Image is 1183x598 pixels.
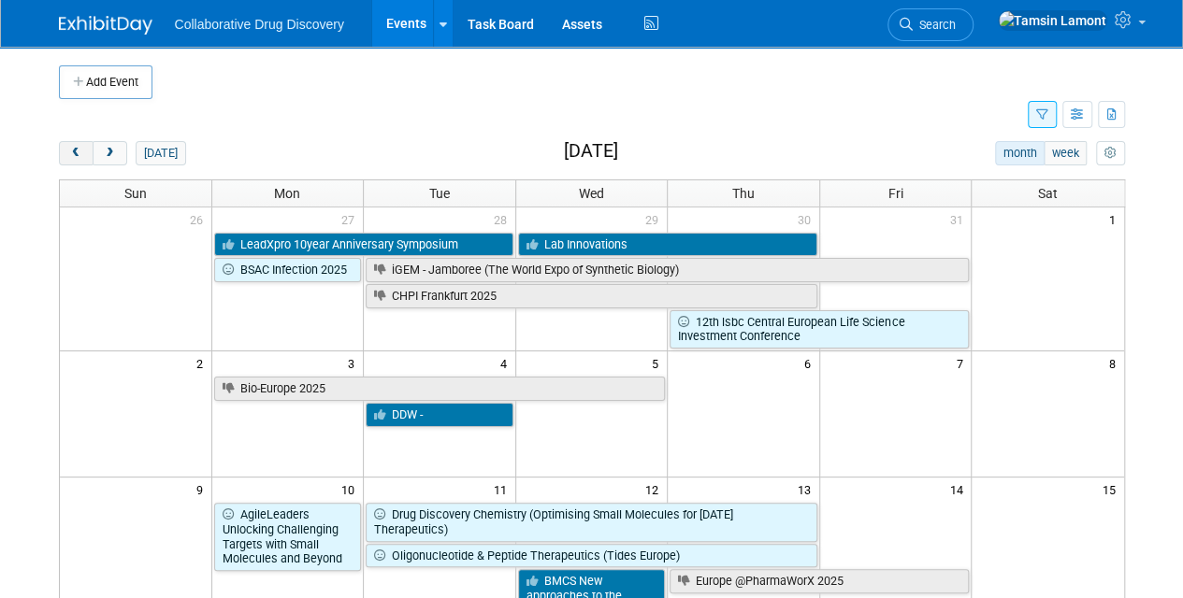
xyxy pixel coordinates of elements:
[59,65,152,99] button: Add Event
[274,186,300,201] span: Mon
[954,351,971,375] span: 7
[59,141,94,165] button: prev
[175,17,344,32] span: Collaborative Drug Discovery
[124,186,147,201] span: Sun
[995,141,1045,165] button: month
[195,477,211,501] span: 9
[188,207,211,231] span: 26
[643,207,667,231] span: 29
[429,186,450,201] span: Tue
[998,10,1107,31] img: Tamsin Lamont
[492,477,515,501] span: 11
[1101,477,1124,501] span: 15
[1096,141,1124,165] button: myCustomButton
[732,186,755,201] span: Thu
[214,377,666,401] a: Bio-Europe 2025
[796,477,819,501] span: 13
[579,186,604,201] span: Wed
[1038,186,1058,201] span: Sat
[887,8,974,41] a: Search
[214,233,513,257] a: LeadXpro 10year Anniversary Symposium
[802,351,819,375] span: 6
[214,258,362,282] a: BSAC Infection 2025
[650,351,667,375] span: 5
[888,186,903,201] span: Fri
[518,233,817,257] a: Lab Innovations
[59,16,152,35] img: ExhibitDay
[670,310,969,349] a: 12th lsbc Central European Life Science Investment Conference
[214,503,362,571] a: AgileLeaders Unlocking Challenging Targets with Small Molecules and Beyond
[796,207,819,231] span: 30
[1104,148,1117,160] i: Personalize Calendar
[643,477,667,501] span: 12
[947,477,971,501] span: 14
[1107,351,1124,375] span: 8
[913,18,956,32] span: Search
[563,141,617,162] h2: [DATE]
[498,351,515,375] span: 4
[670,569,969,593] a: Europe @PharmaWorX 2025
[366,544,817,568] a: Oligonucleotide & Peptide Therapeutics (Tides Europe)
[947,207,971,231] span: 31
[339,207,363,231] span: 27
[346,351,363,375] span: 3
[136,141,185,165] button: [DATE]
[1107,207,1124,231] span: 1
[366,503,817,541] a: Drug Discovery Chemistry (Optimising Small Molecules for [DATE] Therapeutics)
[339,477,363,501] span: 10
[195,351,211,375] span: 2
[492,207,515,231] span: 28
[1044,141,1087,165] button: week
[366,258,969,282] a: iGEM - Jamboree (The World Expo of Synthetic Biology)
[93,141,127,165] button: next
[366,284,817,308] a: CHPI Frankfurt 2025
[366,403,513,427] a: DDW -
